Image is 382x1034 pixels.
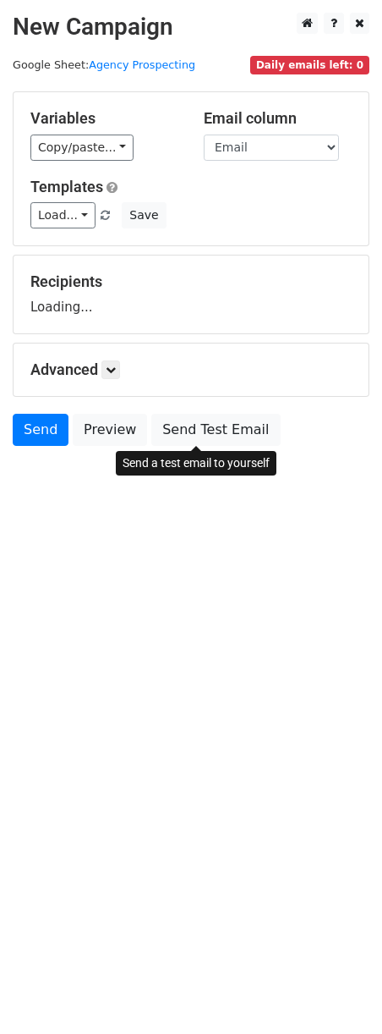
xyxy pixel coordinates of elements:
[250,58,369,71] a: Daily emails left: 0
[73,414,147,446] a: Preview
[151,414,280,446] a: Send Test Email
[30,109,178,128] h5: Variables
[122,202,166,228] button: Save
[116,451,276,476] div: Send a test email to yourself
[89,58,195,71] a: Agency Prospecting
[30,360,352,379] h5: Advanced
[204,109,352,128] h5: Email column
[30,178,103,195] a: Templates
[13,13,369,41] h2: New Campaign
[30,135,134,161] a: Copy/paste...
[30,272,352,316] div: Loading...
[13,414,68,446] a: Send
[13,58,195,71] small: Google Sheet:
[30,272,352,291] h5: Recipients
[30,202,95,228] a: Load...
[250,56,369,74] span: Daily emails left: 0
